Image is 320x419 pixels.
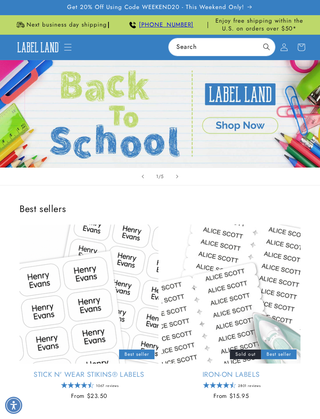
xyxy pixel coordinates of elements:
[134,168,151,185] button: Previous slide
[27,21,107,29] span: Next business day shipping
[258,38,275,55] button: Search
[161,173,164,180] span: 5
[59,39,76,56] summary: Menu
[12,15,109,34] div: Announcement
[139,20,194,29] a: call 732-987-3915
[20,370,158,379] a: Stick N' Wear Stikins® Labels
[158,173,161,180] span: /
[12,37,64,57] a: Label Land
[211,15,308,34] div: Announcement
[15,40,61,55] img: Label Land
[67,4,244,11] span: Get 20% Off Using Code WEEKEND20 - This Weekend Only!
[169,168,186,185] button: Next slide
[112,15,208,34] div: Announcement
[5,397,22,414] div: Accessibility Menu
[156,173,158,180] span: 1
[162,370,300,379] a: Iron-On Labels
[20,203,300,215] h2: Best sellers
[211,17,308,32] span: Enjoy free shipping within the U.S. on orders over $50*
